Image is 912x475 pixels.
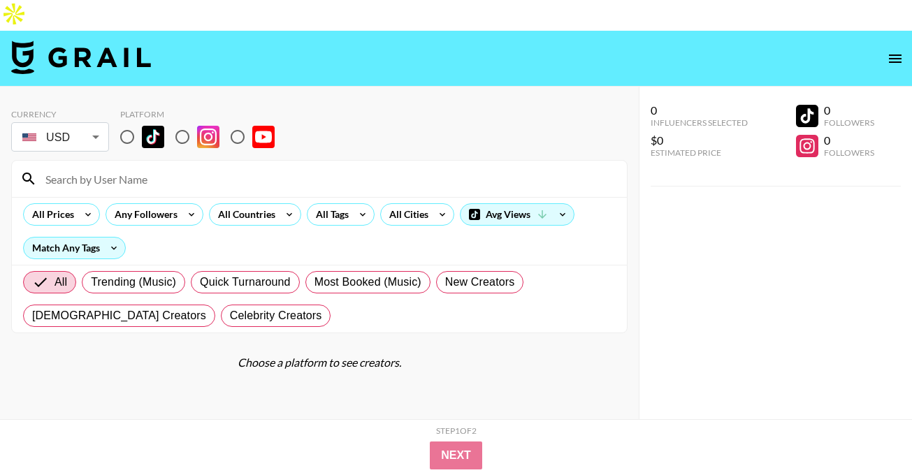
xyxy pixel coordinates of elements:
[24,204,77,225] div: All Prices
[24,237,125,258] div: Match Any Tags
[11,41,151,74] img: Grail Talent
[824,133,874,147] div: 0
[381,204,431,225] div: All Cities
[445,274,515,291] span: New Creators
[651,133,748,147] div: $0
[91,274,176,291] span: Trending (Music)
[881,45,909,73] button: open drawer
[142,126,164,148] img: TikTok
[197,126,219,148] img: Instagram
[11,356,628,370] div: Choose a platform to see creators.
[37,168,618,190] input: Search by User Name
[842,405,895,458] iframe: Drift Widget Chat Controller
[651,117,748,128] div: Influencers Selected
[436,425,477,436] div: Step 1 of 2
[32,307,206,324] span: [DEMOGRAPHIC_DATA] Creators
[55,274,67,291] span: All
[307,204,352,225] div: All Tags
[430,441,482,469] button: Next
[461,204,574,225] div: Avg Views
[651,147,748,158] div: Estimated Price
[14,125,106,149] div: USD
[200,274,291,291] span: Quick Turnaround
[651,103,748,117] div: 0
[252,126,275,148] img: YouTube
[230,307,322,324] span: Celebrity Creators
[314,274,421,291] span: Most Booked (Music)
[210,204,278,225] div: All Countries
[824,117,874,128] div: Followers
[120,109,286,119] div: Platform
[106,204,180,225] div: Any Followers
[824,147,874,158] div: Followers
[11,109,109,119] div: Currency
[824,103,874,117] div: 0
